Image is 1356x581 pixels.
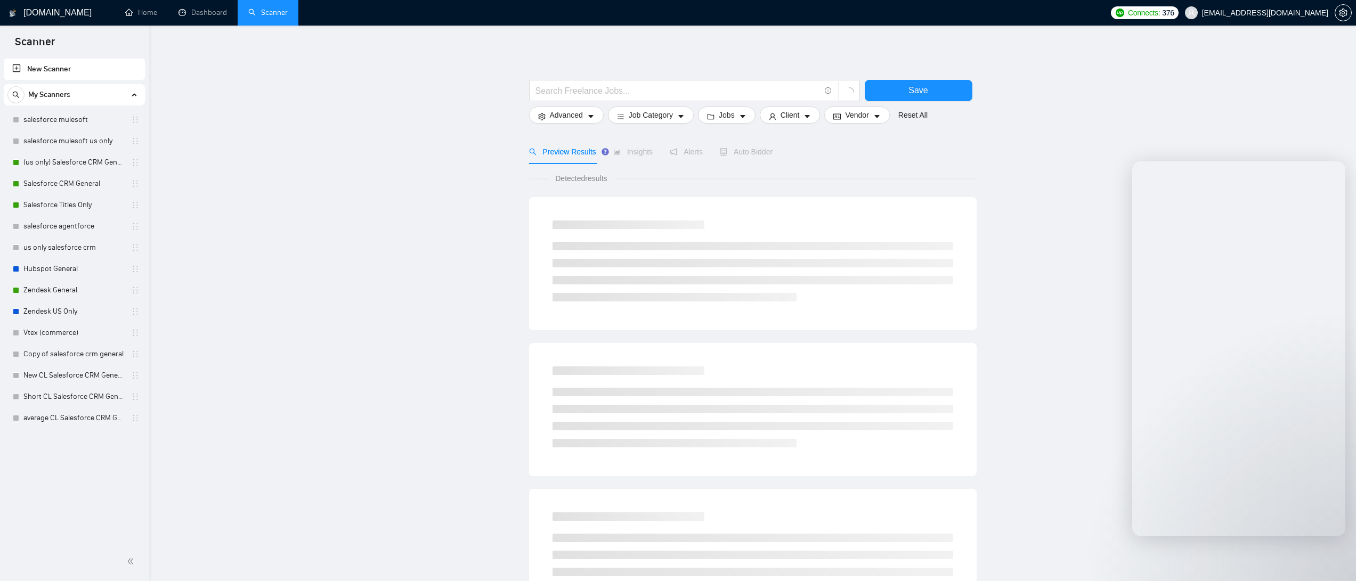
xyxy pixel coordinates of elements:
a: Short CL Salesforce CRM General [23,386,125,407]
a: searchScanner [248,8,288,17]
span: double-left [127,556,137,567]
span: holder [131,307,140,316]
a: (us only) Salesforce CRM General [23,152,125,173]
span: caret-down [739,112,746,120]
a: Hubspot General [23,258,125,280]
span: holder [131,286,140,294]
a: salesforce mulesoft [23,109,125,130]
span: caret-down [803,112,811,120]
a: setting [1335,9,1352,17]
span: setting [1335,9,1351,17]
span: holder [131,414,140,422]
li: My Scanners [4,84,145,429]
span: robot [720,148,727,156]
a: average CL Salesforce CRM General [23,407,125,429]
button: idcardVendorcaret-down [824,107,889,124]
span: holder [131,243,140,252]
span: Job Category [629,109,673,121]
span: Scanner [6,34,63,56]
a: Salesforce CRM General [23,173,125,194]
button: settingAdvancedcaret-down [529,107,604,124]
button: barsJob Categorycaret-down [608,107,694,124]
a: homeHome [125,8,157,17]
span: holder [131,222,140,231]
span: loading [845,87,854,97]
span: caret-down [677,112,685,120]
a: us only salesforce crm [23,237,125,258]
iframe: Intercom live chat [1320,545,1345,570]
a: Vtex (commerce) [23,322,125,343]
span: Vendor [845,109,868,121]
a: Salesforce Titles Only [23,194,125,216]
span: holder [131,116,140,124]
span: holder [131,329,140,337]
li: New Scanner [4,59,145,80]
span: area-chart [613,148,621,156]
span: holder [131,201,140,209]
span: notification [670,148,677,156]
span: user [1188,9,1195,17]
span: holder [131,137,140,145]
input: Search Freelance Jobs... [535,84,820,97]
span: Detected results [548,173,614,184]
span: holder [131,265,140,273]
button: setting [1335,4,1352,21]
span: Client [781,109,800,121]
span: holder [131,371,140,380]
span: info-circle [825,87,832,94]
span: caret-down [587,112,595,120]
span: Insights [613,148,653,156]
button: folderJobscaret-down [698,107,756,124]
span: 376 [1162,7,1174,19]
span: Auto Bidder [720,148,773,156]
span: Jobs [719,109,735,121]
iframe: Intercom live chat [1132,161,1345,536]
span: Alerts [670,148,703,156]
a: New CL Salesforce CRM General [23,365,125,386]
span: search [8,91,24,99]
span: folder [707,112,714,120]
span: user [769,112,776,120]
a: Zendesk General [23,280,125,301]
a: Reset All [898,109,928,121]
span: bars [617,112,624,120]
span: holder [131,179,140,188]
span: holder [131,350,140,358]
span: Preview Results [529,148,596,156]
a: Copy of salesforce crm general [23,343,125,365]
img: upwork-logo.png [1116,9,1124,17]
button: Save [865,80,972,101]
span: setting [538,112,546,120]
a: Zendesk US Only [23,301,125,322]
a: salesforce mulesoft us only [23,130,125,152]
img: logo [9,5,17,22]
span: holder [131,158,140,167]
a: dashboardDashboard [178,8,227,17]
span: Advanced [550,109,583,121]
span: idcard [833,112,841,120]
span: Save [908,84,928,97]
span: My Scanners [28,84,70,105]
span: holder [131,392,140,401]
span: Connects: [1128,7,1160,19]
div: Tooltip anchor [600,147,610,157]
a: New Scanner [12,59,136,80]
button: search [7,86,25,103]
span: caret-down [873,112,881,120]
a: salesforce agentforce [23,216,125,237]
button: userClientcaret-down [760,107,821,124]
span: search [529,148,537,156]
